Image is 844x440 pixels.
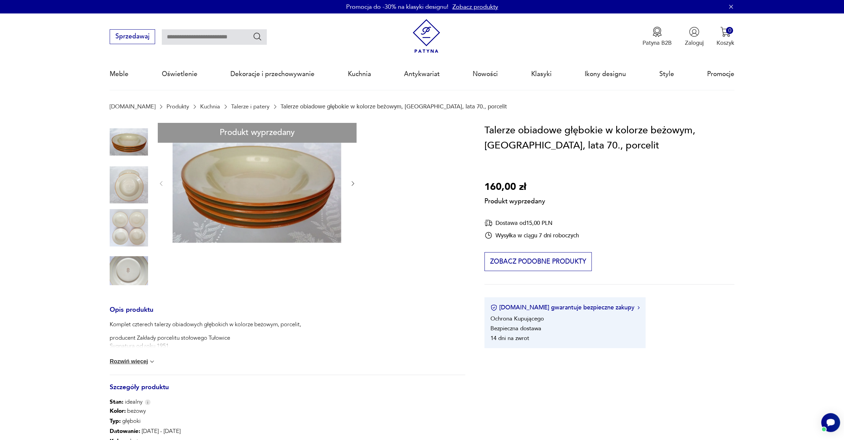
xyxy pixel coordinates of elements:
button: Sprzedawaj [110,29,155,44]
b: Typ : [110,417,121,425]
iframe: Smartsupp widget button [821,413,840,432]
a: Meble [110,59,129,90]
a: Style [659,59,674,90]
div: Wysyłka w ciągu 7 dni roboczych [484,231,579,239]
a: Zobacz produkty [452,3,498,11]
button: Patyna B2B [643,27,672,47]
img: chevron down [149,358,155,365]
a: Produkty [167,103,189,110]
a: Antykwariat [404,59,440,90]
a: Nowości [473,59,498,90]
li: 14 dni na zwrot [490,334,529,342]
p: beżowy [110,406,400,416]
a: Kuchnia [200,103,220,110]
a: [DOMAIN_NAME] [110,103,155,110]
li: Ochrona Kupującego [490,315,544,323]
p: Produkt wyprzedany [484,195,545,206]
li: Bezpieczna dostawa [490,325,541,332]
p: Koszyk [717,39,734,47]
p: Komplet czterech talerzy obiadowych głębokich w kolorze beżowym, porcelit, [110,320,301,329]
b: Stan: [110,398,123,406]
b: Kolor: [110,407,126,415]
p: Patyna B2B [643,39,672,47]
button: 0Koszyk [717,27,734,47]
span: idealny [110,398,143,406]
p: [DATE] - [DATE] [110,426,400,436]
a: Kuchnia [347,59,371,90]
img: Ikona strzałki w prawo [637,306,639,309]
h3: Opis produktu [110,307,465,321]
a: Promocje [707,59,734,90]
a: Klasyki [531,59,552,90]
p: producent Zakłady porcelitu stołowego Tułowice Sygnatura od roku 1951. Średnica 22,5 cm. [110,334,301,358]
button: Rozwiń więcej [110,358,155,365]
button: Zobacz podobne produkty [484,252,592,271]
a: Dekoracje i przechowywanie [230,59,315,90]
p: głęboki [110,416,400,426]
h3: Szczegóły produktu [110,385,465,398]
img: Ikona certyfikatu [490,304,497,311]
img: Ikona koszyka [720,27,731,37]
img: Ikona medalu [652,27,662,37]
img: Patyna - sklep z meblami i dekoracjami vintage [409,19,443,53]
button: Zaloguj [685,27,703,47]
div: Dostawa od 15,00 PLN [484,219,579,227]
a: Ikona medaluPatyna B2B [643,27,672,47]
p: Talerze obiadowe głębokie w kolorze beżowym, [GEOGRAPHIC_DATA], lata 70., porcelit [281,103,507,110]
a: Sprzedawaj [110,34,155,40]
b: Datowanie : [110,427,140,435]
div: 0 [726,27,733,34]
img: Info icon [145,399,151,405]
a: Ikony designu [585,59,626,90]
p: Promocja do -30% na klasyki designu! [346,3,448,11]
a: Oświetlenie [162,59,197,90]
button: [DOMAIN_NAME] gwarantuje bezpieczne zakupy [490,303,639,312]
a: Talerze i patery [231,103,269,110]
h1: Talerze obiadowe głębokie w kolorze beżowym, [GEOGRAPHIC_DATA], lata 70., porcelit [484,123,734,154]
img: Ikona dostawy [484,219,492,227]
button: Szukaj [253,32,262,41]
img: Ikonka użytkownika [689,27,699,37]
p: Zaloguj [685,39,703,47]
p: 160,00 zł [484,179,545,195]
